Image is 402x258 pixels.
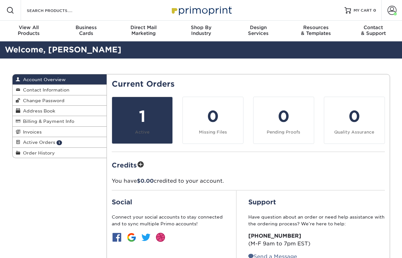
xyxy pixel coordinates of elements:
h2: Credits [112,160,385,170]
a: 0 Pending Proofs [253,97,314,144]
a: Invoices [13,127,107,137]
h2: Support [248,198,385,206]
h2: Social [112,198,225,206]
p: You have credited to your account. [112,177,385,185]
div: 1 [116,105,169,128]
span: $0.00 [137,178,154,184]
div: Services [230,25,287,36]
img: Primoprint [169,3,233,17]
a: Address Book [13,106,107,116]
div: & Support [345,25,402,36]
a: Contact Information [13,85,107,95]
span: Direct Mail [115,25,172,30]
span: Active Orders [20,140,55,145]
a: Direct MailMarketing [115,21,172,41]
small: Quality Assurance [334,130,374,134]
a: DesignServices [230,21,287,41]
span: Resources [287,25,345,30]
strong: [PHONE_NUMBER] [248,233,301,239]
small: Pending Proofs [267,130,300,134]
span: Order History [20,150,55,156]
a: Billing & Payment Info [13,116,107,126]
a: 0 Quality Assurance [324,97,385,144]
a: 0 Missing Files [182,97,243,144]
span: Billing & Payment Info [20,119,74,124]
a: Active Orders 1 [13,137,107,147]
div: 0 [328,105,381,128]
h2: Current Orders [112,80,385,89]
div: Cards [57,25,115,36]
span: Contact [345,25,402,30]
span: Account Overview [20,77,66,82]
img: btn-google.jpg [126,232,137,242]
a: Change Password [13,95,107,106]
div: & Templates [287,25,345,36]
span: Business [57,25,115,30]
a: BusinessCards [57,21,115,41]
a: Account Overview [13,74,107,85]
img: btn-facebook.jpg [112,232,122,242]
a: Order History [13,148,107,158]
p: (M-F 9am to 7pm EST) [248,232,385,248]
a: Contact& Support [345,21,402,41]
small: Active [135,130,149,134]
small: Missing Files [199,130,227,134]
p: Have question about an order or need help assistance with the ordering process? We’re here to help: [248,214,385,227]
span: Contact Information [20,87,69,92]
span: Address Book [20,108,55,113]
span: 0 [373,8,376,13]
img: btn-dribbble.jpg [155,232,166,242]
div: Marketing [115,25,172,36]
span: Design [230,25,287,30]
span: Invoices [20,129,42,134]
div: 0 [187,105,239,128]
div: 0 [257,105,310,128]
a: Resources& Templates [287,21,345,41]
img: btn-twitter.jpg [141,232,151,242]
span: Change Password [20,98,65,103]
a: 1 Active [112,97,173,144]
p: Connect your social accounts to stay connected and to sync multiple Primo accounts! [112,214,225,227]
span: MY CART [354,8,372,13]
input: SEARCH PRODUCTS..... [26,6,89,14]
span: 1 [57,140,62,145]
div: Industry [172,25,230,36]
span: Shop By [172,25,230,30]
a: Shop ByIndustry [172,21,230,41]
